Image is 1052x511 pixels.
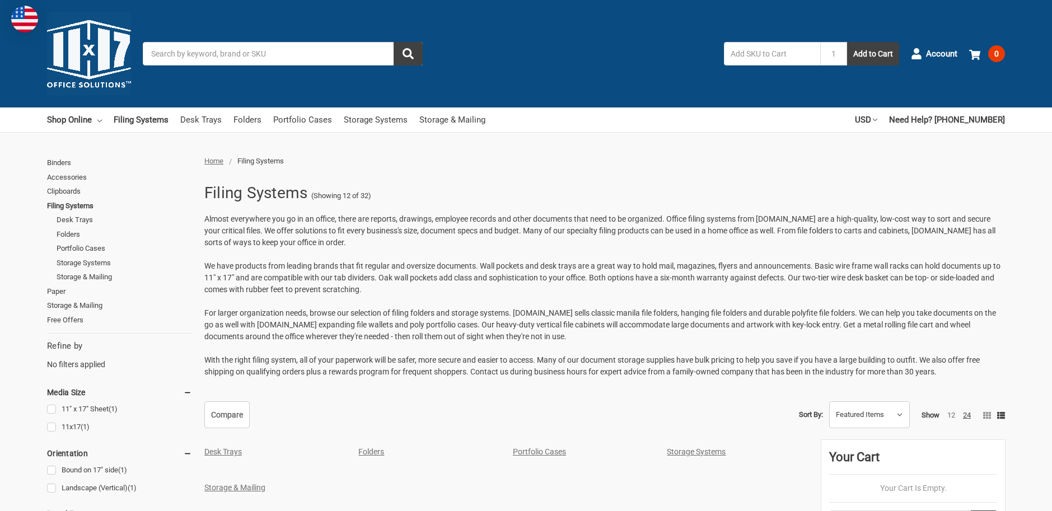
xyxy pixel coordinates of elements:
h1: Filing Systems [204,179,308,208]
span: (Showing 12 of 32) [311,190,371,201]
div: Your Cart [829,448,997,475]
a: Need Help? [PHONE_NUMBER] [889,107,1005,132]
span: Show [922,411,939,419]
img: 11x17.com [47,12,131,96]
a: Desk Trays [57,213,192,227]
a: 12 [947,411,955,419]
a: Accessories [47,170,192,185]
a: Storage & Mailing [57,270,192,284]
a: Account [911,39,957,68]
a: Storage Systems [344,107,408,132]
label: Sort By: [799,406,823,423]
input: Search by keyword, brand or SKU [143,42,423,65]
a: Home [204,157,223,165]
img: duty and tax information for United States [11,6,38,32]
input: Add SKU to Cart [724,42,820,65]
span: (1) [81,423,90,431]
span: Filing Systems [237,157,284,165]
a: Portfolio Cases [273,107,332,132]
p: Almost everywhere you go in an office, there are reports, drawings, employee records and other do... [204,213,1005,249]
span: (1) [128,484,137,492]
h5: Orientation [47,447,192,460]
a: 11" x 17" Sheet [47,402,192,417]
h5: Refine by [47,340,192,353]
a: Desk Trays [180,107,222,132]
a: Filing Systems [114,107,169,132]
h5: Media Size [47,386,192,399]
a: Desk Trays [204,447,242,456]
iframe: Google Customer Reviews [960,481,1052,511]
p: We have products from leading brands that fit regular and oversize documents. Wall pockets and de... [204,260,1005,296]
a: Shop Online [47,107,102,132]
a: Storage Systems [667,447,726,456]
a: Folders [57,227,192,242]
a: Storage & Mailing [419,107,485,132]
a: Bound on 17" side [47,463,192,478]
a: Storage & Mailing [204,483,265,492]
a: 24 [963,411,971,419]
a: Folders [233,107,261,132]
a: Free Offers [47,313,192,327]
a: USD [855,107,877,132]
a: Binders [47,156,192,170]
button: Add to Cart [847,42,899,65]
a: Compare [204,401,250,428]
span: Account [926,48,957,60]
a: Paper [47,284,192,299]
a: Portfolio Cases [57,241,192,256]
span: 0 [988,45,1005,62]
p: Your Cart Is Empty. [829,482,997,494]
span: (1) [109,405,118,413]
a: Filing Systems [47,199,192,213]
a: Storage Systems [57,256,192,270]
a: Storage & Mailing [47,298,192,313]
a: Folders [358,447,384,456]
a: Portfolio Cases [513,447,566,456]
a: 11x17 [47,420,192,435]
a: Clipboards [47,184,192,199]
a: Landscape (Vertical) [47,481,192,496]
div: No filters applied [47,340,192,370]
p: With the right filing system, all of your paperwork will be safer, more secure and easier to acce... [204,354,1005,378]
span: (1) [118,466,127,474]
a: 0 [969,39,1005,68]
p: For larger organization needs, browse our selection of filing folders and storage systems. [DOMAI... [204,307,1005,343]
